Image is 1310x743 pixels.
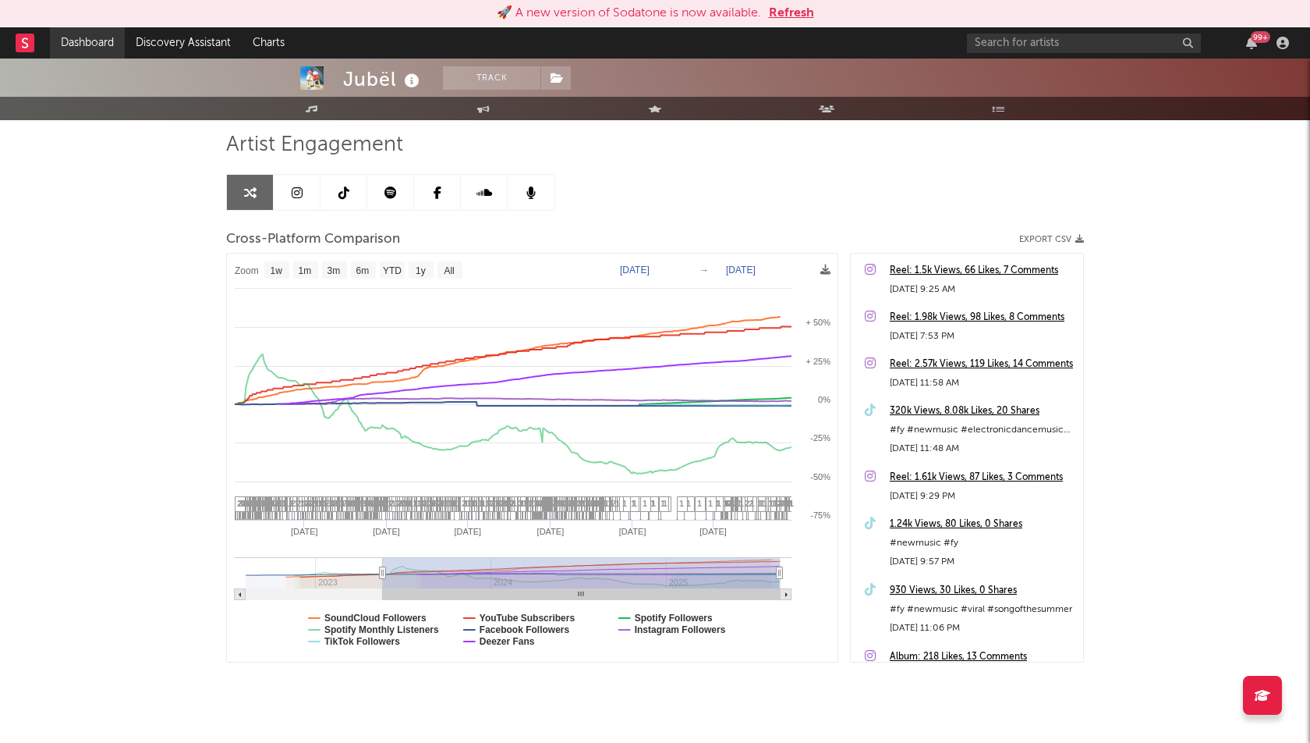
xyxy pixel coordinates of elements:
[615,499,620,508] span: 1
[622,499,627,508] span: 1
[237,499,242,508] span: 2
[294,499,299,508] span: 1
[416,265,426,276] text: 1y
[1246,37,1257,49] button: 99+
[462,499,466,508] span: 2
[699,265,709,276] text: →
[324,624,439,635] text: Spotify Monthly Listeners
[650,499,655,508] span: 1
[967,34,1201,53] input: Search for artists
[699,527,727,536] text: [DATE]
[395,499,399,508] span: 1
[518,499,522,508] span: 3
[890,280,1075,299] div: [DATE] 9:25 AM
[271,265,283,276] text: 1w
[383,265,402,276] text: YTD
[327,265,341,276] text: 3m
[890,402,1075,421] a: 320k Views, 8.08k Likes, 20 Shares
[890,261,1075,280] a: Reel: 1.5k Views, 66 Likes, 7 Comments
[890,374,1075,393] div: [DATE] 11:58 AM
[635,613,713,624] text: Spotify Followers
[289,499,293,508] span: 2
[686,499,691,508] span: 1
[890,534,1075,553] div: #newmusic #fy
[299,499,304,508] span: 1
[890,439,1075,458] div: [DATE] 11:48 AM
[890,487,1075,506] div: [DATE] 9:29 PM
[537,527,565,536] text: [DATE]
[777,499,781,508] span: 2
[890,468,1075,487] div: Reel: 1.61k Views, 87 Likes, 3 Comments
[749,499,753,508] span: 2
[1019,235,1084,244] button: Export CSV
[373,527,400,536] text: [DATE]
[125,27,242,59] a: Discovery Assistant
[697,499,702,508] span: 1
[338,499,343,508] span: 1
[890,515,1075,534] a: 1.24k Views, 80 Likes, 0 Shares
[388,499,392,508] span: 1
[631,499,636,508] span: 1
[299,265,312,276] text: 1m
[1251,31,1270,43] div: 99 +
[810,433,830,443] text: -25%
[226,230,400,249] span: Cross-Platform Comparison
[733,499,738,508] span: 1
[737,499,742,508] span: 1
[890,581,1075,600] a: 930 Views, 30 Likes, 0 Shares
[708,499,713,508] span: 1
[343,66,423,92] div: Jubël
[485,499,490,508] span: 1
[358,499,363,508] span: 3
[890,308,1075,327] a: Reel: 1.98k Views, 98 Likes, 8 Comments
[723,499,728,508] span: 1
[726,265,756,276] text: [DATE]
[601,499,606,508] span: 1
[235,265,259,276] text: Zoom
[619,527,646,536] text: [DATE]
[620,265,650,276] text: [DATE]
[226,136,403,155] span: Artist Engagement
[291,527,318,536] text: [DATE]
[745,499,749,508] span: 2
[679,499,684,508] span: 1
[480,613,575,624] text: YouTube Subscribers
[509,499,514,508] span: 2
[890,355,1075,374] a: Reel: 2.57k Views, 119 Likes, 14 Comments
[757,499,762,508] span: 1
[324,613,427,624] text: SoundCloud Followers
[480,624,570,635] text: Facebook Followers
[428,499,433,508] span: 3
[769,4,814,23] button: Refresh
[478,499,483,508] span: 1
[50,27,125,59] a: Dashboard
[810,472,830,482] text: -50%
[810,510,830,520] text: -75%
[480,636,535,647] text: Deezer Fans
[715,499,720,508] span: 1
[890,619,1075,638] div: [DATE] 11:06 PM
[643,499,647,508] span: 1
[890,648,1075,667] a: Album: 218 Likes, 13 Comments
[412,499,417,508] span: 1
[455,527,482,536] text: [DATE]
[533,499,537,508] span: 1
[324,636,400,647] text: TikTok Followers
[456,499,461,508] span: 1
[635,624,726,635] text: Instagram Followers
[242,27,296,59] a: Charts
[660,499,665,508] span: 1
[443,66,540,90] button: Track
[890,553,1075,571] div: [DATE] 9:57 PM
[890,600,1075,619] div: #fy #newmusic #viral #songofthesummer
[806,357,831,366] text: + 25%
[818,395,830,404] text: 0%
[890,327,1075,346] div: [DATE] 7:53 PM
[356,265,370,276] text: 6m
